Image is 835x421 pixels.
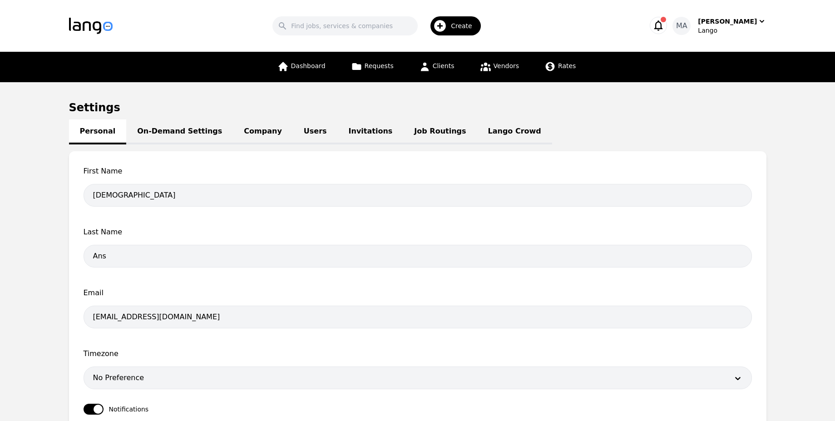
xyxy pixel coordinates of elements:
[418,13,486,39] button: Create
[293,119,338,144] a: Users
[84,306,752,328] input: Email
[477,119,552,144] a: Lango Crowd
[539,52,581,82] a: Rates
[338,119,404,144] a: Invitations
[272,16,418,35] input: Find jobs, services & companies
[84,287,752,298] span: Email
[84,348,752,359] span: Timezone
[272,52,331,82] a: Dashboard
[474,52,524,82] a: Vendors
[558,62,576,69] span: Rates
[698,17,757,26] div: [PERSON_NAME]
[109,405,149,414] span: Notifications
[291,62,326,69] span: Dashboard
[494,62,519,69] span: Vendors
[126,119,233,144] a: On-Demand Settings
[698,26,766,35] div: Lango
[233,119,292,144] a: Company
[433,62,455,69] span: Clients
[451,21,479,30] span: Create
[672,17,766,35] button: MA[PERSON_NAME]Lango
[414,52,460,82] a: Clients
[346,52,399,82] a: Requests
[403,119,477,144] a: Job Routings
[84,227,752,238] span: Last Name
[84,184,752,207] input: First Name
[69,18,113,34] img: Logo
[84,245,752,267] input: Last Name
[365,62,394,69] span: Requests
[69,100,766,115] h1: Settings
[676,20,687,31] span: MA
[84,166,752,177] span: First Name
